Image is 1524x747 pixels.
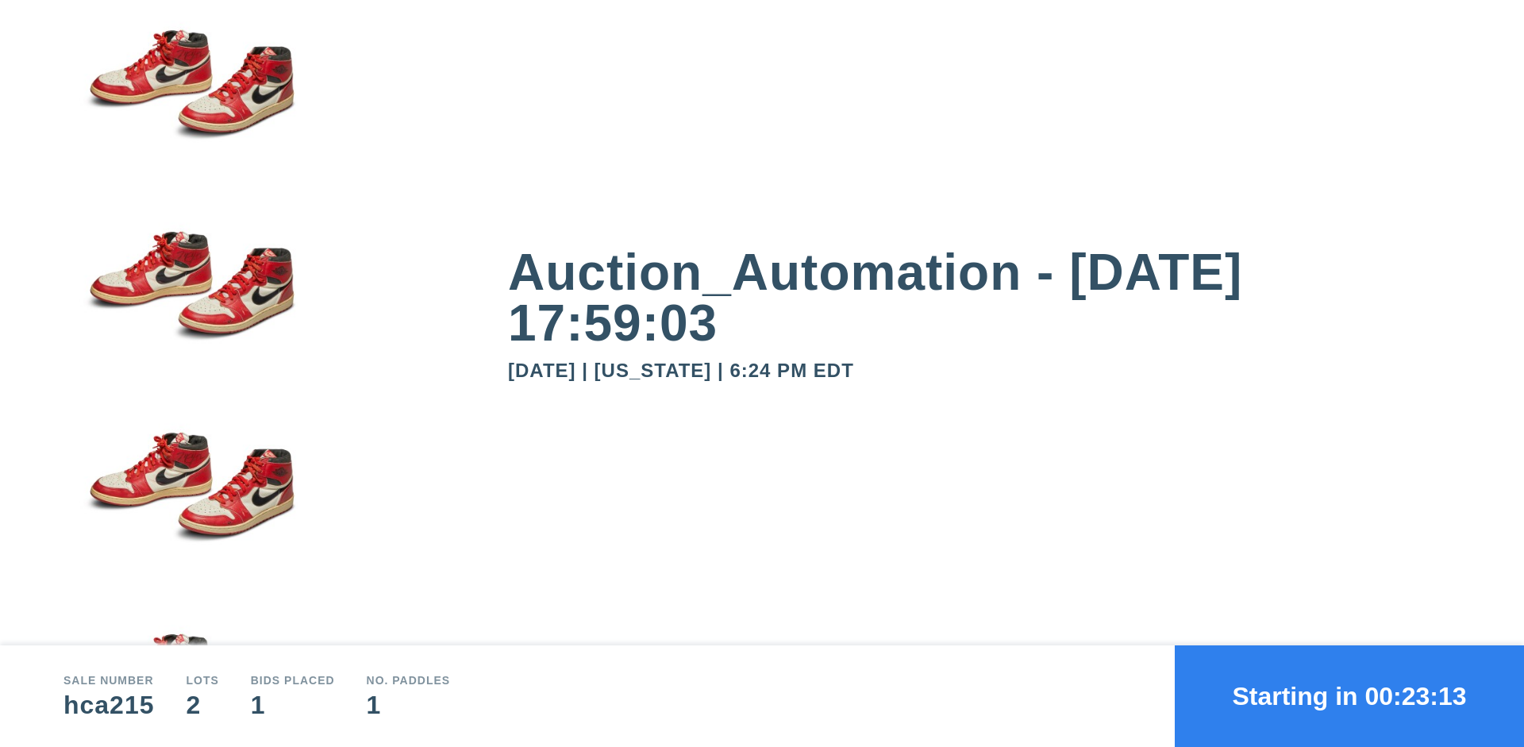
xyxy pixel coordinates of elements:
div: Auction_Automation - [DATE] 17:59:03 [508,247,1460,348]
div: 1 [251,692,335,718]
img: small [63,207,317,409]
div: hca215 [63,692,154,718]
div: [DATE] | [US_STATE] | 6:24 PM EDT [508,361,1460,380]
div: Lots [186,675,218,686]
div: Bids Placed [251,675,335,686]
div: No. Paddles [367,675,451,686]
div: 2 [186,692,218,718]
div: 1 [367,692,451,718]
button: Starting in 00:23:13 [1175,645,1524,747]
img: small [63,6,317,207]
div: Sale number [63,675,154,686]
